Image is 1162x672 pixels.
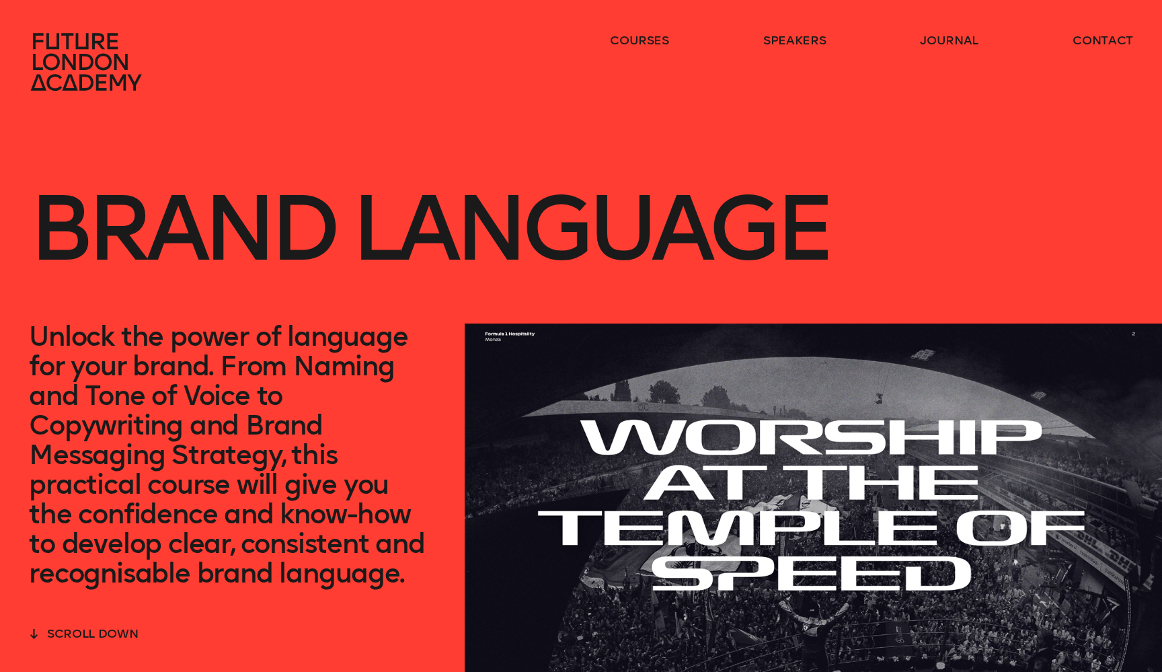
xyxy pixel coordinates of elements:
[1073,32,1133,48] a: contact
[610,32,669,48] a: courses
[29,623,138,642] button: scroll down
[29,98,829,316] h1: Brand Language
[47,626,138,641] span: scroll down
[763,32,826,48] a: speakers
[29,322,436,588] p: Unlock the power of language for your brand. From Naming and Tone of Voice to Copywriting and Bra...
[920,32,978,48] a: journal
